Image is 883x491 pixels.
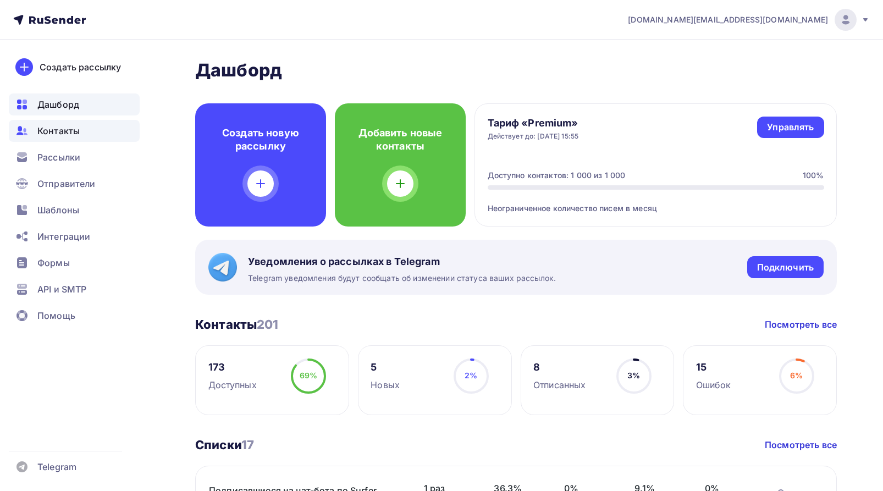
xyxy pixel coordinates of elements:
[765,318,837,331] a: Посмотреть все
[767,121,814,134] div: Управлять
[37,203,79,217] span: Шаблоны
[40,60,121,74] div: Создать рассылку
[248,273,556,284] span: Telegram уведомления будут сообщать об изменении статуса ваших рассылок.
[803,170,824,181] div: 100%
[9,93,140,115] a: Дашборд
[533,378,586,391] div: Отписанных
[37,283,86,296] span: API и SMTP
[352,126,448,153] h4: Добавить новые контакты
[465,371,477,380] span: 2%
[9,120,140,142] a: Контакты
[9,252,140,274] a: Формы
[9,199,140,221] a: Шаблоны
[790,371,803,380] span: 6%
[696,361,731,374] div: 15
[628,9,870,31] a: [DOMAIN_NAME][EMAIL_ADDRESS][DOMAIN_NAME]
[627,371,640,380] span: 3%
[195,437,254,453] h3: Списки
[195,317,279,332] h3: Контакты
[37,98,79,111] span: Дашборд
[696,378,731,391] div: Ошибок
[248,255,556,268] span: Уведомления о рассылках в Telegram
[757,261,814,274] div: Подключить
[37,124,80,137] span: Контакты
[488,117,579,130] h4: Тариф «Premium»
[488,190,824,214] div: Неограниченное количество писем в месяц
[37,256,70,269] span: Формы
[9,173,140,195] a: Отправители
[37,309,75,322] span: Помощь
[371,378,400,391] div: Новых
[213,126,308,153] h4: Создать новую рассылку
[533,361,586,374] div: 8
[37,151,80,164] span: Рассылки
[371,361,400,374] div: 5
[765,438,837,451] a: Посмотреть все
[300,371,317,380] span: 69%
[195,59,837,81] h2: Дашборд
[241,438,254,452] span: 17
[37,177,96,190] span: Отправители
[208,378,257,391] div: Доступных
[37,460,76,473] span: Telegram
[488,170,626,181] div: Доступно контактов: 1 000 из 1 000
[488,132,579,141] div: Действует до: [DATE] 15:55
[9,146,140,168] a: Рассылки
[257,317,278,332] span: 201
[37,230,90,243] span: Интеграции
[208,361,257,374] div: 173
[628,14,828,25] span: [DOMAIN_NAME][EMAIL_ADDRESS][DOMAIN_NAME]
